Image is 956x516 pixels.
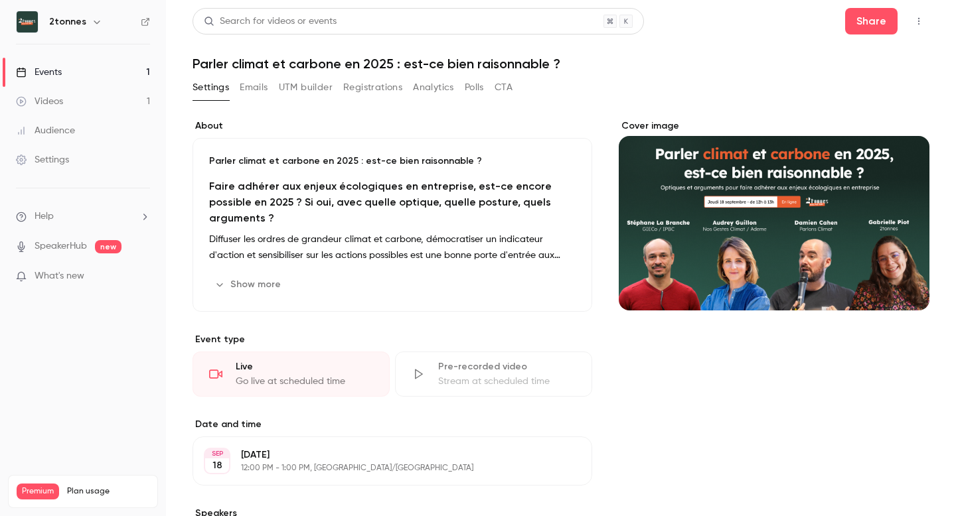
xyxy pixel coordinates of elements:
div: Go live at scheduled time [236,375,373,388]
section: Cover image [619,119,929,310]
span: Premium [17,484,59,499]
div: Videos [16,95,63,108]
p: Parler climat et carbone en 2025 : est-ce bien raisonnable ? [209,155,576,168]
div: Stream at scheduled time [438,375,576,388]
button: Emails [240,77,268,98]
p: Event type [193,333,592,346]
div: Events [16,66,62,79]
button: Analytics [413,77,454,98]
span: Help [35,210,54,224]
img: 2tonnes [17,11,38,32]
p: 12:00 PM - 1:00 PM, [GEOGRAPHIC_DATA]/[GEOGRAPHIC_DATA] [241,463,522,474]
a: SpeakerHub [35,239,87,253]
span: new [95,240,121,253]
button: Show more [209,274,289,295]
div: Audience [16,124,75,137]
span: Plan usage [67,486,149,497]
li: help-dropdown-opener [16,210,150,224]
p: Diffuser les ordres de grandeur climat et carbone, démocratiser un indicateur d'action et sensibi... [209,231,576,263]
h6: 2tonnes [49,15,86,29]
p: [DATE] [241,448,522,462]
label: About [193,119,592,133]
div: Pre-recorded videoStream at scheduled time [395,352,592,397]
div: Pre-recorded video [438,360,576,373]
button: Polls [465,77,484,98]
label: Date and time [193,418,592,431]
div: Settings [16,153,69,166]
div: SEP [205,449,229,458]
span: What's new [35,269,84,283]
iframe: Noticeable Trigger [134,271,150,283]
div: Live [236,360,373,373]
label: Cover image [619,119,929,133]
h1: Parler climat et carbone en 2025 : est-ce bien raisonnable ? [193,56,929,72]
p: 18 [212,459,222,472]
button: Settings [193,77,229,98]
div: LiveGo live at scheduled time [193,352,390,397]
button: Share [845,8,898,34]
button: CTA [495,77,513,98]
button: Registrations [343,77,402,98]
div: Search for videos or events [204,15,337,29]
h2: Faire adhérer aux enjeux écologiques en entreprise, est-ce encore possible en 2025 ? Si oui, avec... [209,178,576,226]
button: UTM builder [279,77,333,98]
